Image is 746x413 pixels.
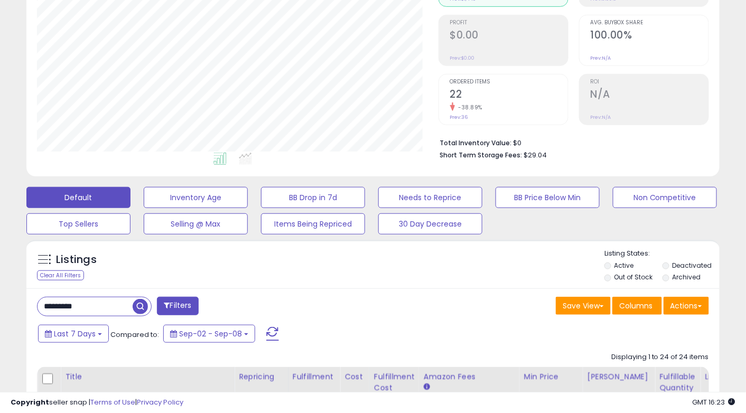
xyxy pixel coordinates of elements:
span: Sep-02 - Sep-08 [179,328,242,339]
span: Last 7 Days [54,328,96,339]
button: Needs to Reprice [378,187,482,208]
small: -38.89% [455,104,483,111]
h5: Listings [56,252,97,267]
small: Prev: N/A [591,55,611,61]
button: Top Sellers [26,213,130,234]
button: Filters [157,297,198,315]
button: Columns [612,297,662,315]
button: Non Competitive [613,187,717,208]
h2: 22 [450,88,568,102]
div: Repricing [239,371,284,382]
small: Prev: N/A [591,114,611,120]
button: Actions [664,297,709,315]
span: Ordered Items [450,79,568,85]
button: Selling @ Max [144,213,248,234]
button: Last 7 Days [38,325,109,343]
span: Avg. Buybox Share [591,20,708,26]
b: Short Term Storage Fees: [440,151,523,159]
div: Fulfillable Quantity [659,371,696,393]
p: Listing States: [604,249,720,259]
button: 30 Day Decrease [378,213,482,234]
div: Amazon Fees [424,371,515,382]
span: Compared to: [110,330,159,340]
button: Save View [556,297,611,315]
span: ROI [591,79,708,85]
strong: Copyright [11,397,49,407]
a: Terms of Use [90,397,135,407]
div: Title [65,371,230,382]
button: Default [26,187,130,208]
a: Privacy Policy [137,397,183,407]
button: Sep-02 - Sep-08 [163,325,255,343]
div: Fulfillment Cost [374,371,415,393]
label: Deactivated [672,261,712,270]
button: Inventory Age [144,187,248,208]
h2: N/A [591,88,708,102]
b: Total Inventory Value: [440,138,512,147]
span: Profit [450,20,568,26]
label: Out of Stock [614,273,652,281]
div: Displaying 1 to 24 of 24 items [611,352,709,362]
small: Prev: 36 [450,114,468,120]
div: [PERSON_NAME] [588,371,650,382]
div: Cost [344,371,365,382]
li: $0 [440,136,702,148]
h2: $0.00 [450,29,568,43]
label: Archived [672,273,701,281]
label: Active [614,261,633,270]
small: Prev: $0.00 [450,55,475,61]
div: Min Price [524,371,579,382]
span: 2025-09-16 16:23 GMT [693,397,735,407]
span: Columns [619,301,652,311]
div: Clear All Filters [37,270,84,280]
h2: 100.00% [591,29,708,43]
button: BB Price Below Min [496,187,600,208]
div: seller snap | | [11,398,183,408]
button: Items Being Repriced [261,213,365,234]
button: BB Drop in 7d [261,187,365,208]
div: Fulfillment [293,371,335,382]
span: $29.04 [524,150,547,160]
